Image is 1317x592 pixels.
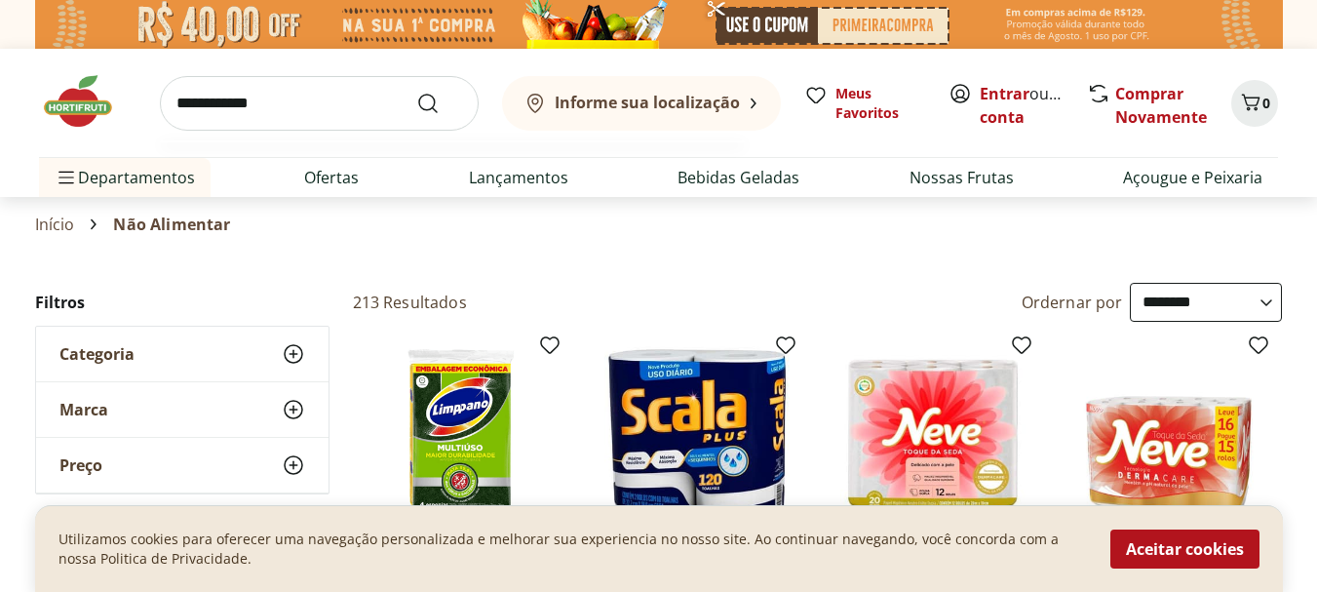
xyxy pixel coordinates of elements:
[469,166,568,189] a: Lançamentos
[59,400,108,419] span: Marca
[835,84,925,123] span: Meus Favoritos
[1262,94,1270,112] span: 0
[55,154,195,201] span: Departamentos
[353,292,467,313] h2: 213 Resultados
[980,83,1029,104] a: Entrar
[35,283,329,322] h2: Filtros
[39,72,136,131] img: Hortifruti
[55,154,78,201] button: Menu
[1077,341,1262,527] img: Papel Higiênico Folha Dupla Neve 16 Rolos
[59,344,135,364] span: Categoria
[35,216,75,233] a: Início
[58,530,1087,569] p: Utilizamos cookies para oferecer uma navegação personalizada e melhorar sua experiencia no nosso ...
[113,216,230,233] span: Não Alimentar
[604,341,790,527] img: Papel Toalha Scala Plus 2 Rolos com 60 unid
[804,84,925,123] a: Meus Favoritos
[59,455,102,475] span: Preço
[1115,83,1207,128] a: Comprar Novamente
[980,83,1087,128] a: Criar conta
[910,166,1014,189] a: Nossas Frutas
[678,166,799,189] a: Bebidas Geladas
[555,92,740,113] b: Informe sua localização
[368,341,554,527] img: Esponja de Limpeza Multiuso Limppano 4 unidades
[160,76,479,131] input: search
[416,92,463,115] button: Submit Search
[36,438,329,493] button: Preço
[840,341,1026,527] img: Papel Higiênico Folha Dupla Neve 12 Rolos
[36,382,329,437] button: Marca
[1022,292,1123,313] label: Ordernar por
[502,76,781,131] button: Informe sua localização
[304,166,359,189] a: Ofertas
[1231,80,1278,127] button: Carrinho
[1110,530,1259,569] button: Aceitar cookies
[1123,166,1262,189] a: Açougue e Peixaria
[980,82,1066,129] span: ou
[36,327,329,381] button: Categoria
